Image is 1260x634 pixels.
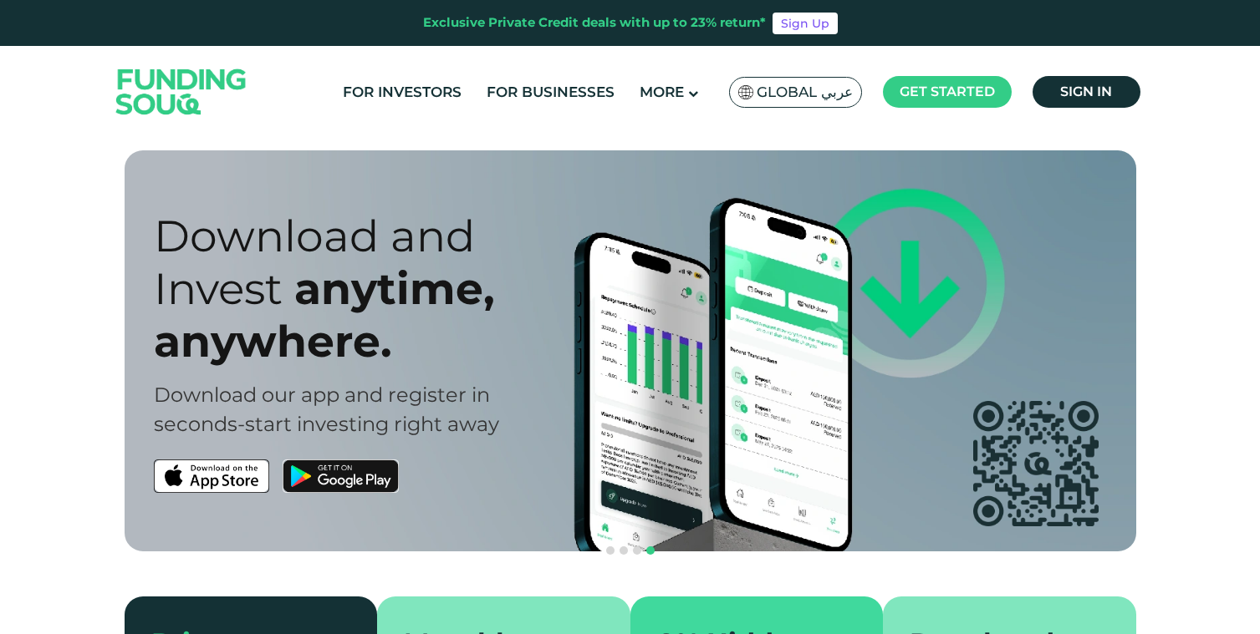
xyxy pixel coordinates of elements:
img: SA Flag [738,85,753,99]
a: For Investors [339,79,466,106]
img: Logo [99,49,263,134]
img: App Store [154,459,270,493]
button: navigation [644,544,657,557]
div: Exclusive Private Credit deals with up to 23% return* [423,13,766,33]
a: For Businesses [482,79,619,106]
img: Google Play [283,459,399,493]
span: Global عربي [757,83,853,102]
a: Sign Up [773,13,838,34]
span: More [640,84,684,100]
span: Get started [900,84,995,99]
div: anywhere. [154,315,660,368]
button: navigation [630,544,644,557]
img: app QR code [973,401,1099,526]
span: anytime, [294,262,495,315]
span: Sign in [1060,84,1112,99]
button: navigation [617,544,630,557]
div: Download and [154,210,660,262]
span: Invest [154,262,283,315]
button: navigation [604,544,617,557]
a: Sign in [1033,76,1140,108]
div: seconds-start investing right away [154,409,660,439]
div: Download our app and register in [154,380,660,409]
